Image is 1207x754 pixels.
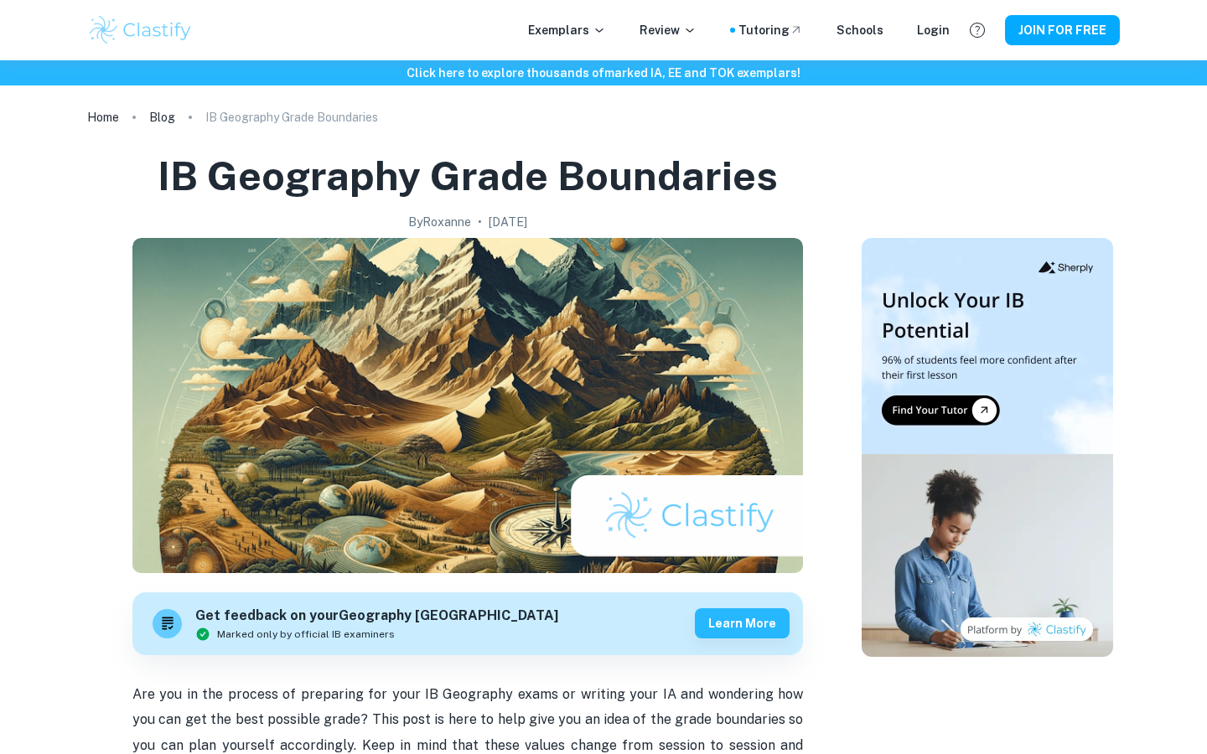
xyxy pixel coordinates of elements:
[489,213,527,231] h2: [DATE]
[738,21,803,39] a: Tutoring
[132,238,803,573] img: IB Geography Grade Boundaries cover image
[478,213,482,231] p: •
[3,64,1204,82] h6: Click here to explore thousands of marked IA, EE and TOK exemplars !
[87,13,194,47] img: Clastify logo
[528,21,606,39] p: Exemplars
[149,106,175,129] a: Blog
[695,608,790,638] button: Learn more
[408,213,471,231] h2: By Roxanne
[195,606,558,627] h6: Get feedback on your Geography [GEOGRAPHIC_DATA]
[862,238,1113,657] img: Thumbnail
[963,16,992,44] button: Help and Feedback
[640,21,697,39] p: Review
[837,21,883,39] a: Schools
[132,592,803,655] a: Get feedback on yourGeography [GEOGRAPHIC_DATA]Marked only by official IB examinersLearn more
[87,106,119,129] a: Home
[158,149,778,203] h1: IB Geography Grade Boundaries
[205,108,378,127] p: IB Geography Grade Boundaries
[1005,15,1120,45] button: JOIN FOR FREE
[217,627,395,642] span: Marked only by official IB examiners
[917,21,950,39] a: Login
